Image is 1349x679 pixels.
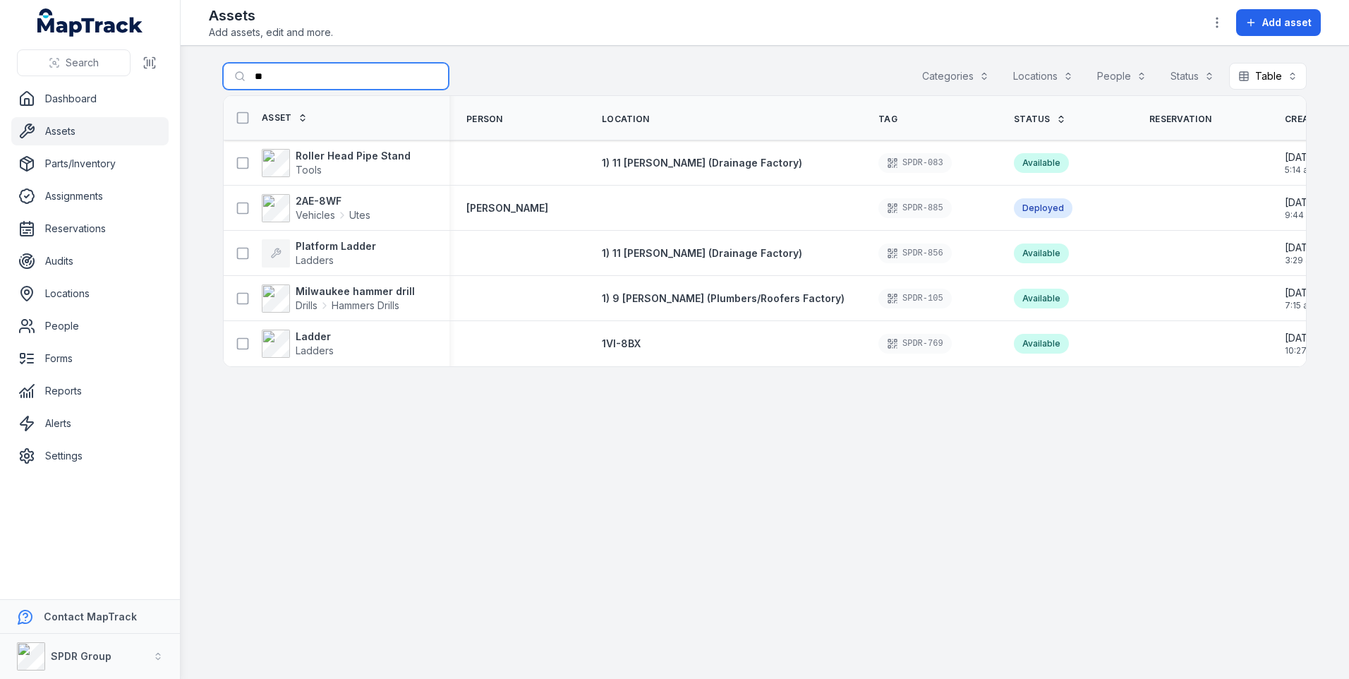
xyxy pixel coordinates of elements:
[1285,241,1318,255] span: [DATE]
[1285,241,1318,266] time: 18/10/2024, 3:29:59 am
[1014,244,1069,263] div: Available
[332,299,399,313] span: Hammers Drills
[11,150,169,178] a: Parts/Inventory
[1285,164,1318,176] span: 5:14 am
[209,6,333,25] h2: Assets
[466,201,548,215] a: [PERSON_NAME]
[1285,345,1321,356] span: 10:27 am
[296,284,415,299] strong: Milwaukee hammer drill
[296,239,376,253] strong: Platform Ladder
[296,164,322,176] span: Tools
[602,157,802,169] span: 1) 11 [PERSON_NAME] (Drainage Factory)
[44,611,137,623] strong: Contact MapTrack
[602,337,641,349] span: 1VI-8BX
[1285,286,1318,300] span: [DATE]
[1285,150,1318,164] span: [DATE]
[878,198,952,218] div: SPDR-885
[1262,16,1312,30] span: Add asset
[1285,196,1319,221] time: 11/12/2024, 9:44:17 am
[296,208,335,222] span: Vehicles
[1285,331,1321,345] span: [DATE]
[17,49,131,76] button: Search
[262,112,292,124] span: Asset
[209,25,333,40] span: Add assets, edit and more.
[1014,153,1069,173] div: Available
[602,114,649,125] span: Location
[11,85,169,113] a: Dashboard
[878,114,897,125] span: Tag
[602,292,845,304] span: 1) 9 [PERSON_NAME] (Plumbers/Roofers Factory)
[1149,114,1211,125] span: Reservation
[1014,334,1069,354] div: Available
[11,182,169,210] a: Assignments
[11,117,169,145] a: Assets
[11,442,169,470] a: Settings
[262,330,334,358] a: LadderLadders
[262,284,415,313] a: Milwaukee hammer drillDrillsHammers Drills
[37,8,143,37] a: MapTrack
[602,156,802,170] a: 1) 11 [PERSON_NAME] (Drainage Factory)
[296,149,411,163] strong: Roller Head Pipe Stand
[1014,198,1072,218] div: Deployed
[466,114,503,125] span: Person
[11,409,169,438] a: Alerts
[262,112,308,124] a: Asset
[262,194,370,222] a: 2AE-8WFVehiclesUtes
[1285,196,1319,210] span: [DATE]
[262,149,411,177] a: Roller Head Pipe StandTools
[602,292,845,306] a: 1) 9 [PERSON_NAME] (Plumbers/Roofers Factory)
[878,289,952,308] div: SPDR-105
[602,247,802,259] span: 1) 11 [PERSON_NAME] (Drainage Factory)
[11,312,169,340] a: People
[349,208,370,222] span: Utes
[1014,114,1051,125] span: Status
[1088,63,1156,90] button: People
[66,56,99,70] span: Search
[878,153,952,173] div: SPDR-083
[1285,210,1319,221] span: 9:44 am
[878,334,952,354] div: SPDR-769
[11,377,169,405] a: Reports
[913,63,998,90] button: Categories
[1014,289,1069,308] div: Available
[1285,150,1318,176] time: 28/01/2025, 5:14:59 am
[262,239,376,268] a: Platform LadderLadders
[1285,331,1321,356] time: 26/08/2024, 10:27:31 am
[1236,9,1321,36] button: Add asset
[296,194,370,208] strong: 2AE-8WF
[602,246,802,260] a: 1) 11 [PERSON_NAME] (Drainage Factory)
[1229,63,1307,90] button: Table
[296,344,334,356] span: Ladders
[51,650,111,662] strong: SPDR Group
[11,280,169,308] a: Locations
[1285,255,1318,266] span: 3:29 am
[1014,114,1066,125] a: Status
[11,247,169,275] a: Audits
[1285,286,1318,311] time: 17/09/2024, 7:15:57 am
[296,254,334,266] span: Ladders
[878,244,952,263] div: SPDR-856
[1285,300,1318,311] span: 7:15 am
[602,337,641,351] a: 1VI-8BX
[11,215,169,243] a: Reservations
[11,344,169,373] a: Forms
[1161,63,1223,90] button: Status
[1004,63,1082,90] button: Locations
[296,299,317,313] span: Drills
[296,330,334,344] strong: Ladder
